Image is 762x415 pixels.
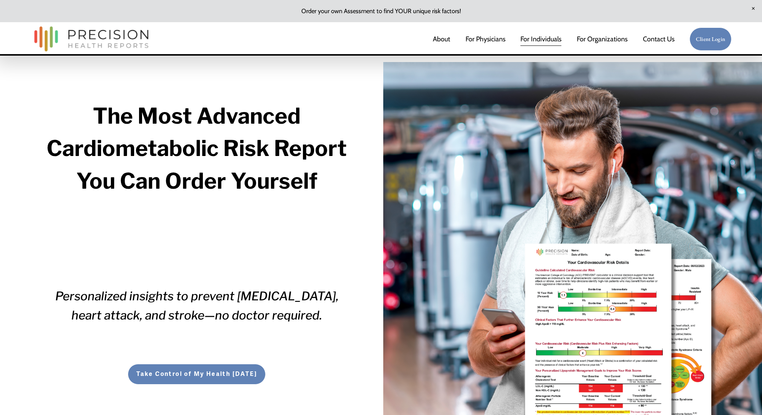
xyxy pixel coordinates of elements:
a: Client Login [689,27,732,51]
img: Precision Health Reports [30,23,152,55]
a: Contact Us [643,32,674,47]
a: For Physicians [466,32,505,47]
span: For Organizations [577,32,627,46]
span: Take Control of My Health [DATE] [136,369,257,379]
em: Personalized insights to prevent [MEDICAL_DATA], heart attack, and stroke—no doctor required. [55,289,341,323]
a: About [433,32,450,47]
a: For Individuals [520,32,561,47]
button: Take Control of My Health [DATE] [128,364,265,385]
a: folder dropdown [577,32,627,47]
strong: The Most Advanced Cardiometabolic Risk Report You Can Order Yourself [47,103,351,194]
